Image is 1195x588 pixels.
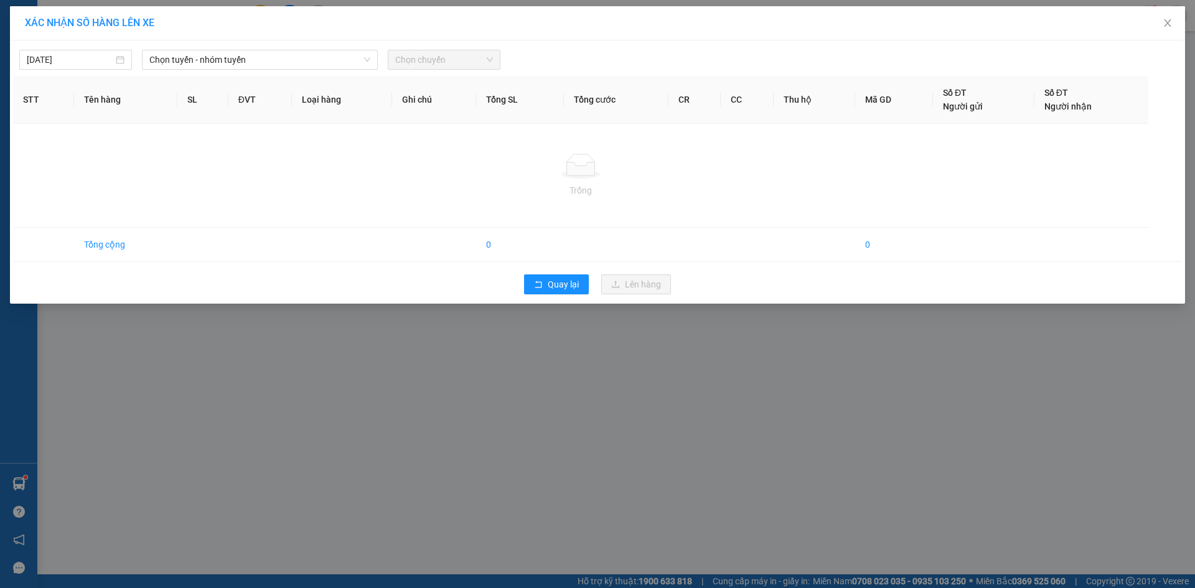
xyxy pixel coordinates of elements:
span: Chọn chuyến [395,50,493,69]
th: Thu hộ [774,76,855,124]
th: CC [721,76,774,124]
th: Ghi chú [392,76,477,124]
span: Người nhận [1044,101,1092,111]
span: Quay lại [548,278,579,291]
div: Trống [23,184,1138,197]
th: Mã GD [855,76,933,124]
li: [PERSON_NAME] [6,6,180,30]
td: Tổng cộng [74,228,177,262]
button: uploadLên hàng [601,274,671,294]
th: SL [177,76,228,124]
td: 0 [476,228,564,262]
li: VP [GEOGRAPHIC_DATA] [86,53,166,94]
button: Close [1150,6,1185,41]
span: Người gửi [943,101,983,111]
span: Số ĐT [943,88,967,98]
span: XÁC NHẬN SỐ HÀNG LÊN XE [25,17,154,29]
th: STT [13,76,74,124]
th: Tổng SL [476,76,564,124]
th: Loại hàng [292,76,392,124]
span: Chọn tuyến - nhóm tuyến [149,50,370,69]
span: rollback [534,280,543,290]
span: down [363,56,371,63]
span: close [1163,18,1173,28]
input: 11/10/2025 [27,53,113,67]
img: logo.jpg [6,6,50,50]
th: CR [668,76,721,124]
th: ĐVT [228,76,292,124]
td: 0 [855,228,933,262]
th: Tổng cước [564,76,668,124]
button: rollbackQuay lại [524,274,589,294]
th: Tên hàng [74,76,177,124]
span: environment [6,69,15,78]
li: VP [PERSON_NAME] [6,53,86,67]
span: Số ĐT [1044,88,1068,98]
